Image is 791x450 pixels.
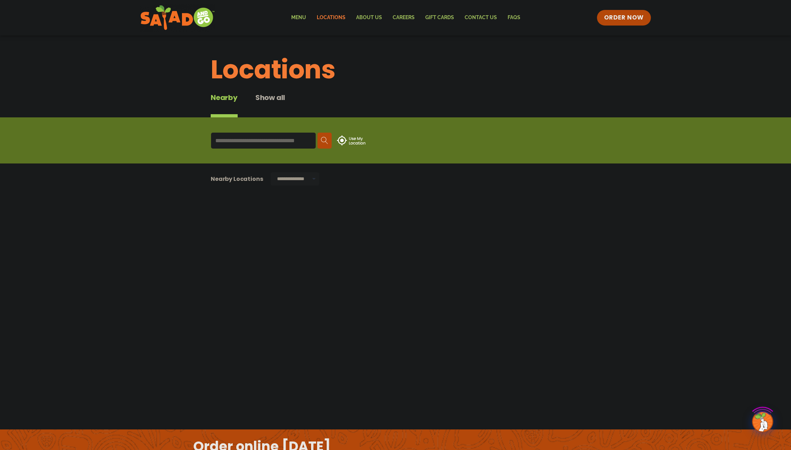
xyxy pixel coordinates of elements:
[459,10,502,26] a: Contact Us
[597,10,651,26] a: ORDER NOW
[211,92,238,117] div: Nearby
[502,10,526,26] a: FAQs
[387,10,420,26] a: Careers
[140,4,215,32] img: new-SAG-logo-768×292
[321,137,328,144] img: search.svg
[351,10,387,26] a: About Us
[286,10,311,26] a: Menu
[211,50,580,89] h1: Locations
[420,10,459,26] a: GIFT CARDS
[311,10,351,26] a: Locations
[604,13,644,22] span: ORDER NOW
[337,135,365,145] img: use-location.svg
[286,10,526,26] nav: Menu
[211,174,263,183] div: Nearby Locations
[211,92,303,117] div: Tabbed content
[255,92,285,117] button: Show all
